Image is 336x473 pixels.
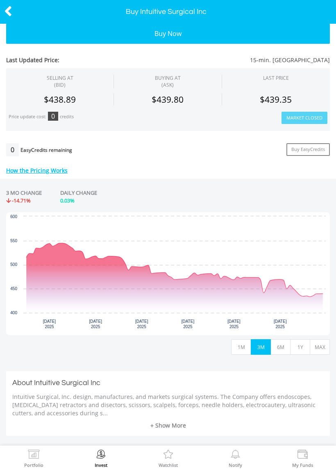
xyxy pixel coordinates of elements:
[141,56,330,64] span: 15-min. [GEOGRAPHIC_DATA]
[6,23,330,44] button: Buy Now
[182,319,195,329] text: [DATE] 2025
[6,143,19,156] div: 0
[10,286,17,291] text: 450
[159,463,178,467] label: Watchlist
[47,74,73,88] div: SELLING AT
[290,339,310,355] button: 1Y
[10,262,17,267] text: 500
[6,189,42,197] div: 3 MO CHANGE
[89,319,102,329] text: [DATE] 2025
[6,56,141,64] span: Last Updated Price:
[12,421,324,430] a: + Show More
[227,319,241,329] text: [DATE] 2025
[12,197,31,204] span: -14.71%
[95,450,107,461] img: Invest Now
[24,450,43,467] a: Portfolio
[310,339,330,355] button: MAX
[12,393,324,417] p: Intuitive Surgical, Inc. design, manufactures, and markets surgical systems. The Company offers e...
[24,463,43,467] label: Portfolio
[10,239,17,243] text: 550
[10,214,17,219] text: 600
[155,81,181,88] span: (ASK)
[20,147,72,154] div: EasyCredits remaining
[135,319,148,329] text: [DATE] 2025
[155,74,181,88] span: BUYING AT
[292,463,313,467] label: My Funds
[159,450,178,467] a: Watchlist
[231,339,251,355] button: 1M
[286,143,330,156] a: Buy EasyCredits
[282,112,327,124] button: Market Closed
[48,112,58,121] div: 0
[95,450,107,467] a: Invest
[6,212,330,335] div: Chart. Highcharts interactive chart.
[270,339,291,355] button: 6M
[44,94,76,105] span: $438.89
[296,450,309,461] img: View Funds
[260,94,292,105] span: $439.35
[47,81,73,88] span: (BID)
[263,74,289,81] div: LAST PRICE
[27,450,40,461] img: View Portfolio
[60,197,75,204] span: 0.03%
[6,212,330,335] svg: Interactive chart
[274,319,287,329] text: [DATE] 2025
[251,339,271,355] button: 3M
[229,450,242,461] img: View Notifications
[6,167,68,174] a: How the Pricing Works
[95,463,107,467] label: Invest
[43,319,56,329] text: [DATE] 2025
[152,94,184,105] span: $439.80
[60,189,128,197] div: DAILY CHANGE
[9,114,46,120] div: Price update cost:
[12,377,324,389] h3: About Intuitive Surgical Inc
[292,450,313,467] a: My Funds
[162,450,175,461] img: Watchlist
[229,463,242,467] label: Notify
[229,450,242,467] a: Notify
[60,114,74,120] div: credits
[10,311,17,315] text: 400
